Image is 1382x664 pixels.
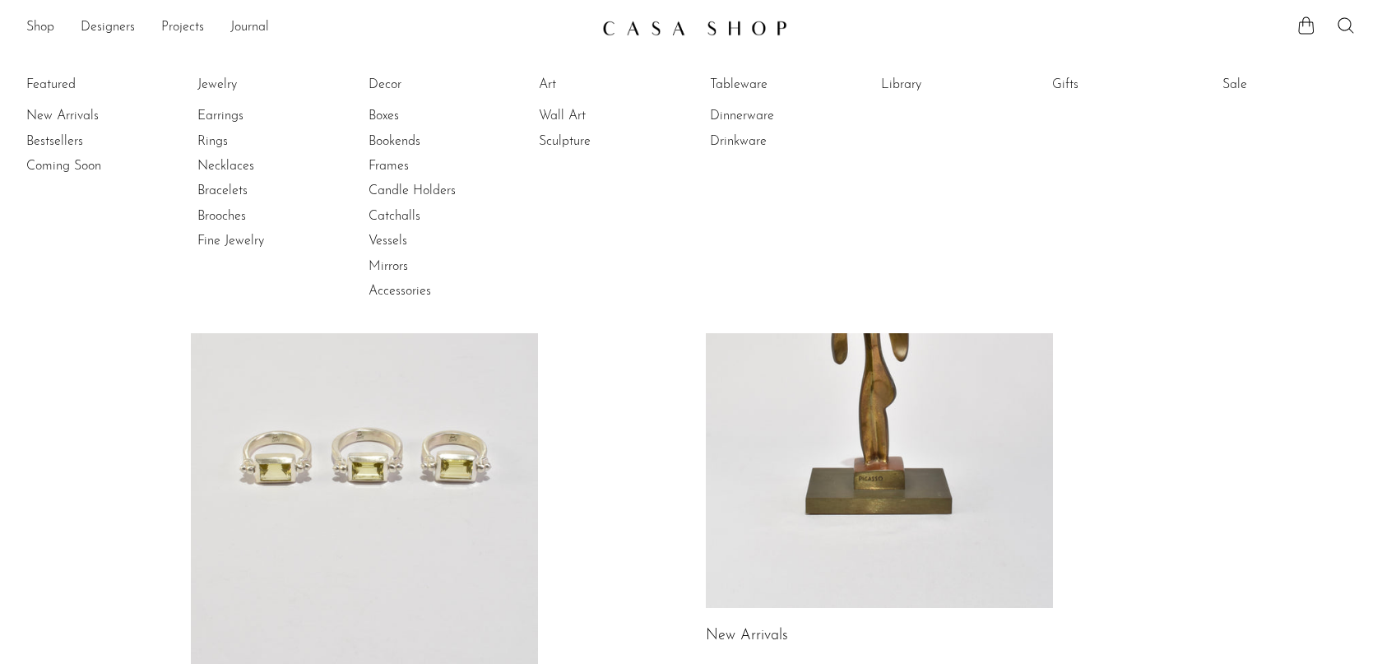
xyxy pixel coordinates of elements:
[539,132,662,151] a: Sculpture
[369,107,492,125] a: Boxes
[26,107,150,125] a: New Arrivals
[710,76,833,94] a: Tableware
[197,132,321,151] a: Rings
[539,72,662,154] ul: Art
[369,132,492,151] a: Bookends
[369,232,492,250] a: Vessels
[369,72,492,304] ul: Decor
[881,76,1004,94] a: Library
[197,72,321,254] ul: Jewelry
[26,157,150,175] a: Coming Soon
[369,157,492,175] a: Frames
[230,17,269,39] a: Journal
[197,107,321,125] a: Earrings
[369,207,492,225] a: Catchalls
[197,76,321,94] a: Jewelry
[369,282,492,300] a: Accessories
[26,17,54,39] a: Shop
[26,14,589,42] nav: Desktop navigation
[710,132,833,151] a: Drinkware
[1052,72,1176,104] ul: Gifts
[1222,72,1346,104] ul: Sale
[706,629,788,643] a: New Arrivals
[26,132,150,151] a: Bestsellers
[881,72,1004,104] ul: Library
[197,182,321,200] a: Bracelets
[1222,76,1346,94] a: Sale
[26,104,150,179] ul: Featured
[369,182,492,200] a: Candle Holders
[26,14,589,42] ul: NEW HEADER MENU
[197,232,321,250] a: Fine Jewelry
[197,207,321,225] a: Brooches
[81,17,135,39] a: Designers
[197,157,321,175] a: Necklaces
[539,107,662,125] a: Wall Art
[369,76,492,94] a: Decor
[369,258,492,276] a: Mirrors
[710,107,833,125] a: Dinnerware
[161,17,204,39] a: Projects
[1052,76,1176,94] a: Gifts
[539,76,662,94] a: Art
[710,72,833,154] ul: Tableware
